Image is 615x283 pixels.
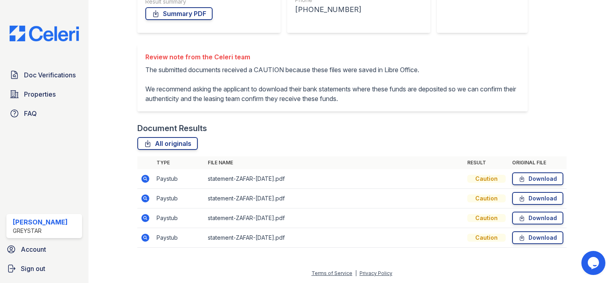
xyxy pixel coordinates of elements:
[467,234,506,242] div: Caution
[137,123,207,134] div: Document Results
[3,261,85,277] a: Sign out
[13,217,68,227] div: [PERSON_NAME]
[312,270,352,276] a: Terms of Service
[153,208,205,228] td: Paystub
[512,172,563,185] a: Download
[360,270,392,276] a: Privacy Policy
[509,156,567,169] th: Original file
[467,214,506,222] div: Caution
[145,7,213,20] a: Summary PDF
[6,67,82,83] a: Doc Verifications
[3,241,85,257] a: Account
[145,65,520,103] p: The submitted documents received a CAUTION because these files were saved in Libre Office. We rec...
[205,208,464,228] td: statement-ZAFAR-[DATE].pdf
[467,194,506,202] div: Caution
[145,52,520,62] div: Review note from the Celeri team
[512,192,563,205] a: Download
[24,89,56,99] span: Properties
[355,270,357,276] div: |
[205,156,464,169] th: File name
[153,156,205,169] th: Type
[205,228,464,248] td: statement-ZAFAR-[DATE].pdf
[153,228,205,248] td: Paystub
[153,169,205,189] td: Paystub
[464,156,509,169] th: Result
[6,86,82,102] a: Properties
[21,245,46,254] span: Account
[24,109,37,118] span: FAQ
[24,70,76,80] span: Doc Verifications
[467,175,506,183] div: Caution
[205,169,464,189] td: statement-ZAFAR-[DATE].pdf
[6,105,82,121] a: FAQ
[21,264,45,273] span: Sign out
[3,26,85,41] img: CE_Logo_Blue-a8612792a0a2168367f1c8372b55b34899dd931a85d93a1a3d3e32e68fde9ad4.png
[512,212,563,224] a: Download
[295,4,422,15] div: [PHONE_NUMBER]
[137,137,198,150] a: All originals
[153,189,205,208] td: Paystub
[205,189,464,208] td: statement-ZAFAR-[DATE].pdf
[581,251,607,275] iframe: chat widget
[512,231,563,244] a: Download
[13,227,68,235] div: Greystar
